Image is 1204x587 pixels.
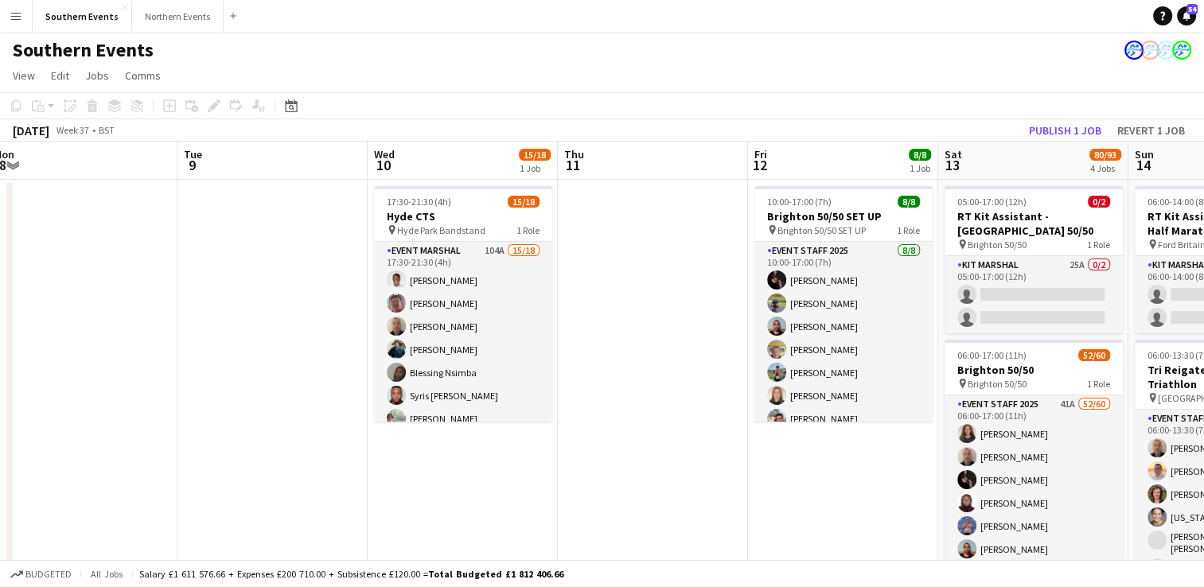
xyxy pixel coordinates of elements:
[968,378,1027,390] span: Brighton 50/50
[45,65,76,86] a: Edit
[184,147,202,161] span: Tue
[13,122,49,138] div: [DATE]
[508,196,540,208] span: 15/18
[1078,349,1110,361] span: 52/60
[945,256,1123,333] app-card-role: Kit Marshal25A0/205:00-17:00 (12h)
[397,224,485,236] span: Hyde Park Bandstand
[1088,196,1110,208] span: 0/2
[6,65,41,86] a: View
[1023,120,1108,141] button: Publish 1 job
[374,186,552,422] app-job-card: 17:30-21:30 (4h)15/18Hyde CTS Hyde Park Bandstand1 RoleEvent Marshal104A15/1817:30-21:30 (4h)[PER...
[181,156,202,174] span: 9
[53,124,92,136] span: Week 37
[754,242,933,457] app-card-role: Event Staff 20258/810:00-17:00 (7h)[PERSON_NAME][PERSON_NAME][PERSON_NAME][PERSON_NAME][PERSON_NA...
[562,156,584,174] span: 11
[1089,149,1121,161] span: 80/93
[99,124,115,136] div: BST
[372,156,395,174] span: 10
[945,186,1123,333] app-job-card: 05:00-17:00 (12h)0/2RT Kit Assistant - [GEOGRAPHIC_DATA] 50/50 Brighton 50/501 RoleKit Marshal25A...
[1186,4,1198,14] span: 54
[942,156,962,174] span: 13
[139,568,563,580] div: Salary £1 611 576.66 + Expenses £200 710.00 + Subsistence £120.00 =
[387,196,451,208] span: 17:30-21:30 (4h)
[1156,41,1175,60] app-user-avatar: RunThrough Events
[752,156,767,174] span: 12
[945,340,1123,575] app-job-card: 06:00-17:00 (11h)52/60Brighton 50/50 Brighton 50/501 RoleEvent Staff 202541A52/6006:00-17:00 (11h...
[945,363,1123,377] h3: Brighton 50/50
[516,224,540,236] span: 1 Role
[374,147,395,161] span: Wed
[8,566,74,583] button: Budgeted
[13,68,35,83] span: View
[428,568,563,580] span: Total Budgeted £1 812 406.66
[898,196,920,208] span: 8/8
[957,196,1027,208] span: 05:00-17:00 (12h)
[910,162,930,174] div: 1 Job
[1111,120,1191,141] button: Revert 1 job
[119,65,167,86] a: Comms
[945,209,1123,238] h3: RT Kit Assistant - [GEOGRAPHIC_DATA] 50/50
[1124,41,1144,60] app-user-avatar: RunThrough Events
[1177,6,1196,25] a: 54
[564,147,584,161] span: Thu
[767,196,832,208] span: 10:00-17:00 (7h)
[909,149,931,161] span: 8/8
[897,224,920,236] span: 1 Role
[85,68,109,83] span: Jobs
[754,186,933,422] app-job-card: 10:00-17:00 (7h)8/8Brighton 50/50 SET UP Brighton 50/50 SET UP1 RoleEvent Staff 20258/810:00-17:0...
[25,569,72,580] span: Budgeted
[1090,162,1120,174] div: 4 Jobs
[754,147,767,161] span: Fri
[88,568,126,580] span: All jobs
[520,162,550,174] div: 1 Job
[519,149,551,161] span: 15/18
[1087,239,1110,251] span: 1 Role
[957,349,1027,361] span: 06:00-17:00 (11h)
[1087,378,1110,390] span: 1 Role
[13,38,154,62] h1: Southern Events
[33,1,132,32] button: Southern Events
[1135,147,1154,161] span: Sun
[754,209,933,224] h3: Brighton 50/50 SET UP
[777,224,866,236] span: Brighton 50/50 SET UP
[125,68,161,83] span: Comms
[968,239,1027,251] span: Brighton 50/50
[1132,156,1154,174] span: 14
[79,65,115,86] a: Jobs
[374,209,552,224] h3: Hyde CTS
[51,68,69,83] span: Edit
[132,1,224,32] button: Northern Events
[1172,41,1191,60] app-user-avatar: RunThrough Events
[945,147,962,161] span: Sat
[1140,41,1159,60] app-user-avatar: RunThrough Events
